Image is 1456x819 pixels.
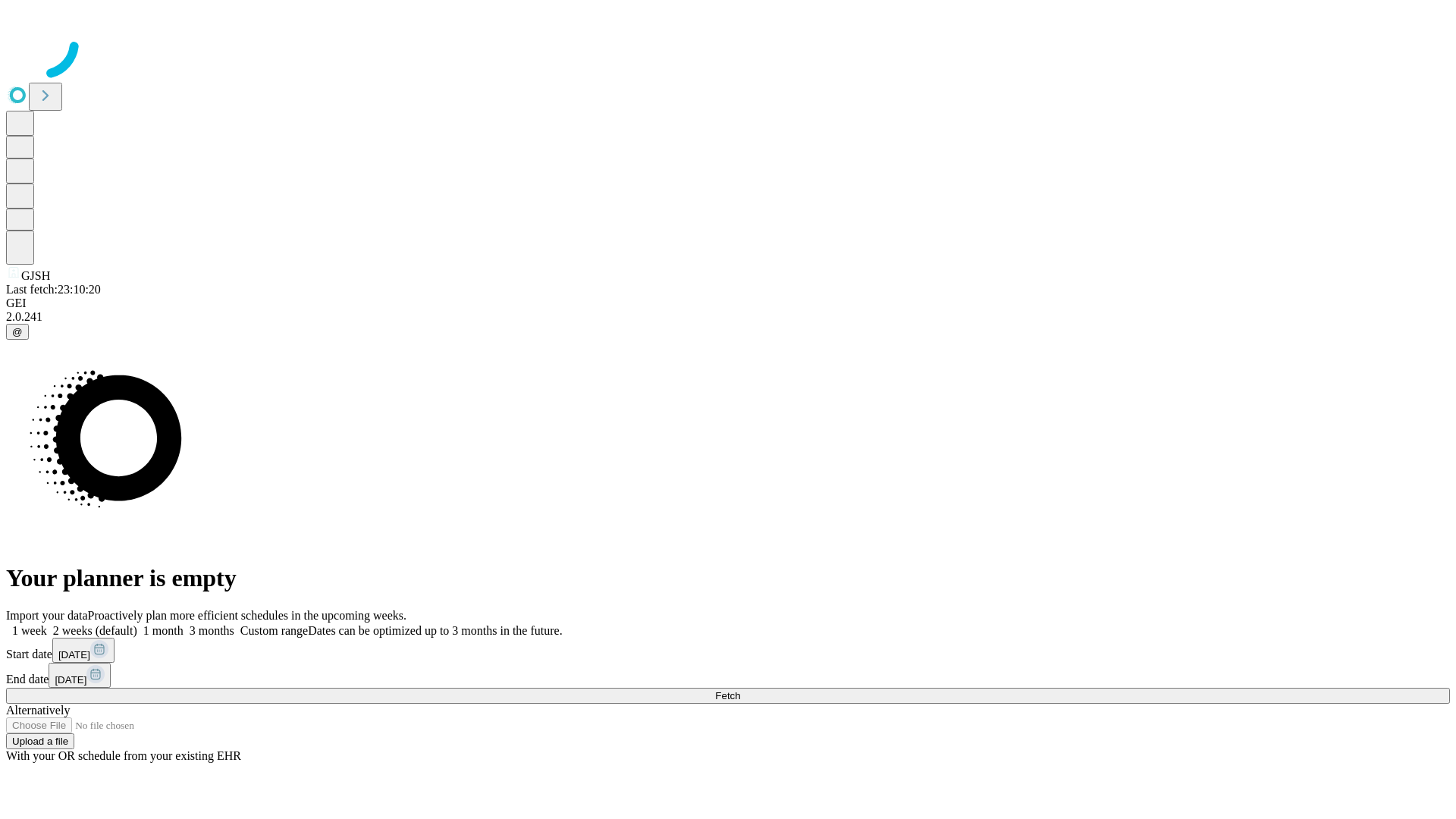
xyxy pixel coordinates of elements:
[6,638,1450,663] div: Start date
[6,733,74,749] button: Upload a file
[55,674,86,686] span: [DATE]
[6,688,1450,704] button: Fetch
[308,624,562,637] span: Dates can be optimized up to 3 months in the future.
[6,749,241,762] span: With your OR schedule from your existing EHR
[58,649,90,661] span: [DATE]
[12,326,23,337] span: @
[240,624,308,637] span: Custom range
[715,690,740,701] span: Fetch
[6,310,1450,324] div: 2.0.241
[88,609,406,622] span: Proactively plan more efficient schedules in the upcoming weeks.
[6,324,29,340] button: @
[6,283,101,296] span: Last fetch: 23:10:20
[6,297,1450,310] div: GEI
[49,663,111,688] button: [DATE]
[6,609,88,622] span: Import your data
[143,624,184,637] span: 1 month
[52,638,115,663] button: [DATE]
[53,624,137,637] span: 2 weeks (default)
[190,624,234,637] span: 3 months
[21,269,50,282] span: GJSH
[6,663,1450,688] div: End date
[12,624,47,637] span: 1 week
[6,704,70,717] span: Alternatively
[6,564,1450,592] h1: Your planner is empty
